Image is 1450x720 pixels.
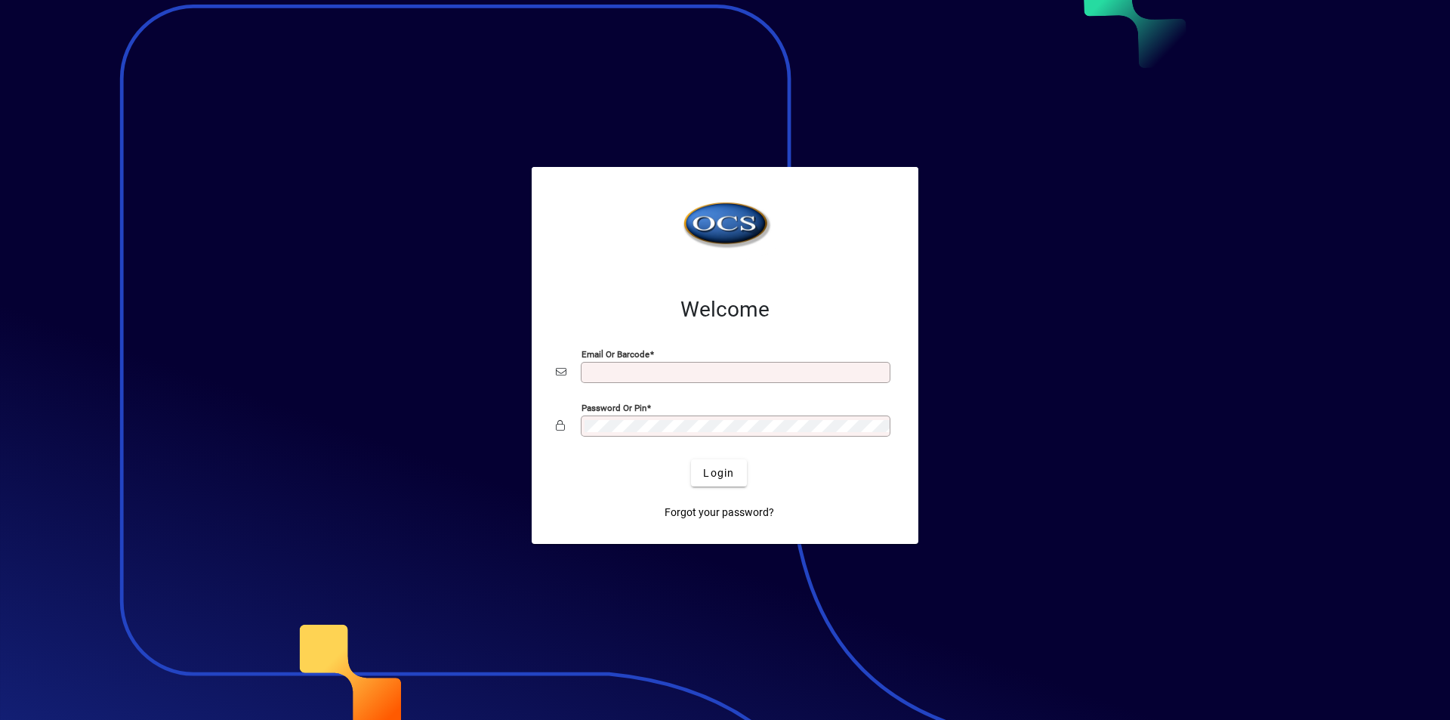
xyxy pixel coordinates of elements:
[691,459,746,487] button: Login
[665,505,774,521] span: Forgot your password?
[703,465,734,481] span: Login
[659,499,780,526] a: Forgot your password?
[582,403,646,413] mat-label: Password or Pin
[582,349,649,360] mat-label: Email or Barcode
[556,297,894,323] h2: Welcome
